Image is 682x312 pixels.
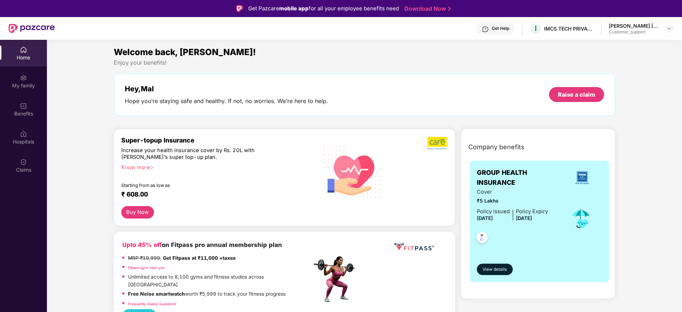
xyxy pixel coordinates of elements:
strong: mobile app [279,5,309,12]
img: svg+xml;base64,PHN2ZyBpZD0iRHJvcGRvd24tMzJ4MzIiIHhtbG5zPSJodHRwOi8vd3d3LnczLm9yZy8yMDAwL3N2ZyIgd2... [666,26,672,31]
div: Get Help [492,26,509,31]
a: Download Now [404,5,449,12]
div: Customer_support [609,29,659,35]
img: Logo [236,5,243,12]
span: I [535,24,537,33]
div: [PERSON_NAME] [PERSON_NAME] [609,22,659,29]
img: Stroke [448,5,451,12]
div: IMCS TECH PRIVATE LIMITED [544,25,594,32]
img: New Pazcare Logo [9,24,55,33]
img: svg+xml;base64,PHN2ZyBpZD0iSGVscC0zMngzMiIgeG1sbnM9Imh0dHA6Ly93d3cudzMub3JnLzIwMDAvc3ZnIiB3aWR0aD... [482,26,489,33]
div: Get Pazcare for all your employee benefits need [248,4,399,13]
